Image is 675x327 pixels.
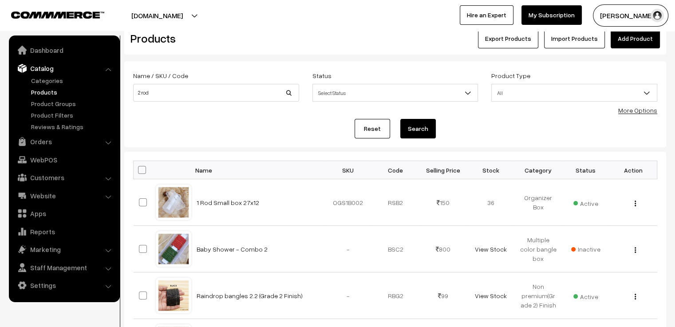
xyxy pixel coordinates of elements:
[197,292,303,299] a: Raindrop bangles 2.2 (Grade 2 Finish)
[372,161,419,179] th: Code
[478,29,538,48] button: Export Products
[11,42,117,58] a: Dashboard
[324,226,372,272] td: -
[467,161,514,179] th: Stock
[100,4,214,27] button: [DOMAIN_NAME]
[571,244,600,254] span: Inactive
[11,169,117,185] a: Customers
[635,294,636,299] img: Menu
[191,161,324,179] th: Name
[11,241,117,257] a: Marketing
[11,60,117,76] a: Catalog
[324,161,372,179] th: SKU
[312,71,332,80] label: Status
[313,85,478,101] span: Select Status
[11,205,117,221] a: Apps
[521,5,582,25] a: My Subscription
[312,84,478,102] span: Select Status
[562,161,609,179] th: Status
[324,272,372,319] td: -
[11,224,117,240] a: Reports
[514,272,562,319] td: Non premium(Grade 2) Finish
[573,197,598,208] span: Active
[11,152,117,168] a: WebPOS
[29,76,117,85] a: Categories
[197,199,259,206] a: 1 Rod Small box 27x12
[419,226,467,272] td: 800
[29,87,117,97] a: Products
[474,292,506,299] a: View Stock
[372,226,419,272] td: BSC2
[11,260,117,276] a: Staff Management
[29,110,117,120] a: Product Filters
[611,29,660,48] a: Add Product
[355,119,390,138] a: Reset
[419,179,467,226] td: 150
[133,71,188,80] label: Name / SKU / Code
[618,106,657,114] a: More Options
[130,32,298,45] h2: Products
[197,245,268,253] a: Baby Shower - Combo 2
[29,99,117,108] a: Product Groups
[609,161,657,179] th: Action
[372,272,419,319] td: RBG2
[514,161,562,179] th: Category
[651,9,664,22] img: user
[419,272,467,319] td: 99
[133,84,299,102] input: Name / SKU / Code
[467,179,514,226] td: 36
[400,119,436,138] button: Search
[514,226,562,272] td: Multiple color bangle box
[11,134,117,150] a: Orders
[544,29,605,48] a: Import Products
[372,179,419,226] td: RSB2
[29,122,117,131] a: Reviews & Ratings
[11,277,117,293] a: Settings
[11,12,104,18] img: COMMMERCE
[324,179,372,226] td: OGS1B002
[635,201,636,206] img: Menu
[460,5,513,25] a: Hire an Expert
[492,85,657,101] span: All
[573,290,598,301] span: Active
[419,161,467,179] th: Selling Price
[593,4,668,27] button: [PERSON_NAME] C
[11,188,117,204] a: Website
[11,9,89,20] a: COMMMERCE
[635,247,636,253] img: Menu
[491,84,657,102] span: All
[491,71,530,80] label: Product Type
[474,245,506,253] a: View Stock
[514,179,562,226] td: Organizer Box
